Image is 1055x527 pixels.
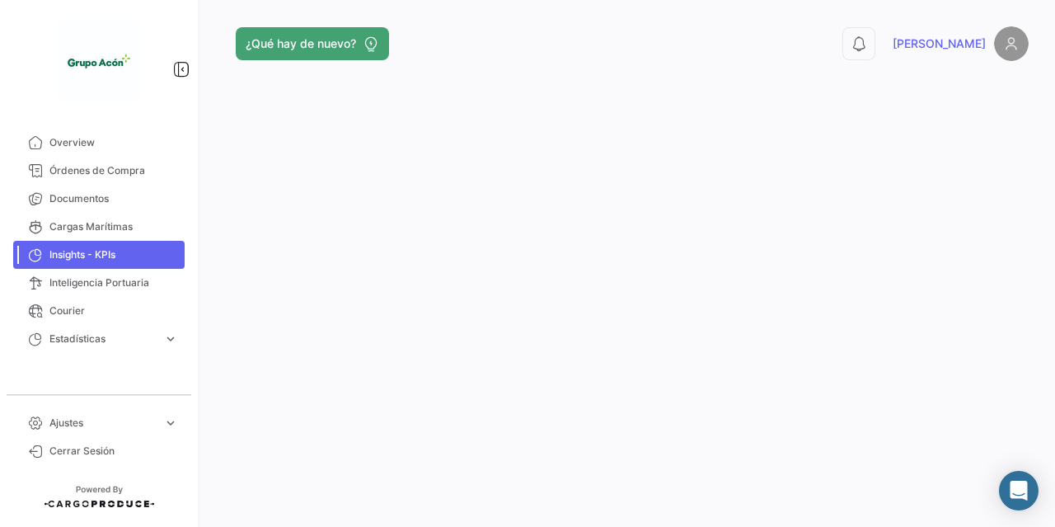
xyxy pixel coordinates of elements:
[999,471,1039,511] div: Abrir Intercom Messenger
[49,163,178,178] span: Órdenes de Compra
[49,191,178,206] span: Documentos
[58,20,140,102] img: 1f3d66c5-6a2d-4a07-a58d-3a8e9bbc88ff.jpeg
[49,416,157,431] span: Ajustes
[246,35,356,52] span: ¿Qué hay de nuevo?
[13,297,185,325] a: Courier
[13,157,185,185] a: Órdenes de Compra
[49,247,178,262] span: Insights - KPIs
[49,332,157,346] span: Estadísticas
[49,303,178,318] span: Courier
[994,26,1029,61] img: placeholder-user.png
[13,129,185,157] a: Overview
[13,185,185,213] a: Documentos
[49,219,178,234] span: Cargas Marítimas
[893,35,986,52] span: [PERSON_NAME]
[49,135,178,150] span: Overview
[13,269,185,297] a: Inteligencia Portuaria
[236,27,389,60] button: ¿Qué hay de nuevo?
[49,444,178,459] span: Cerrar Sesión
[163,416,178,431] span: expand_more
[49,275,178,290] span: Inteligencia Portuaria
[13,213,185,241] a: Cargas Marítimas
[13,241,185,269] a: Insights - KPIs
[163,332,178,346] span: expand_more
